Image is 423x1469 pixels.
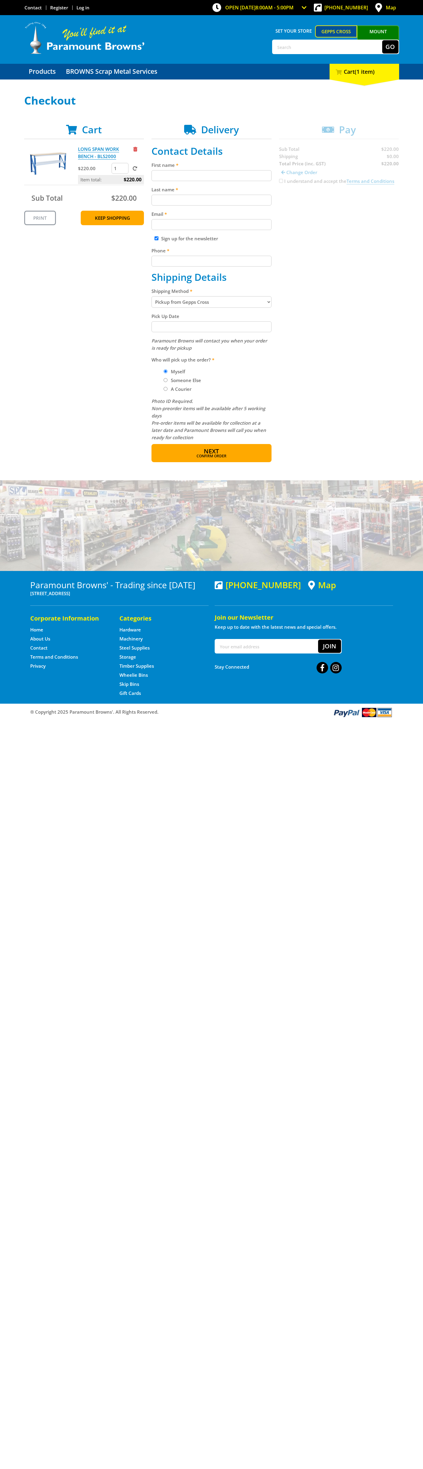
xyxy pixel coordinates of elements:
input: Please enter your telephone number. [151,256,272,267]
p: [STREET_ADDRESS] [30,590,209,597]
h1: Checkout [24,95,399,107]
input: Please select who will pick up the order. [164,387,168,391]
h5: Categories [119,614,197,623]
label: Someone Else [169,375,203,385]
label: Who will pick up the order? [151,356,272,363]
p: Keep up to date with the latest news and special offers. [215,623,393,631]
label: Myself [169,366,187,377]
em: Photo ID Required. Non-preorder items will be available after 5 working days Pre-order items will... [151,398,266,440]
img: LONG SPAN WORK BENCH - BLS2000 [30,145,66,182]
h5: Corporate Information [30,614,107,623]
div: [PHONE_NUMBER] [215,580,301,590]
a: Go to the Contact page [24,5,42,11]
input: Please select a pick up date. [151,321,272,332]
a: Go to the Home page [30,627,43,633]
label: Sign up for the newsletter [161,235,218,242]
span: Confirm order [164,454,259,458]
span: Next [204,447,219,455]
input: Please select who will pick up the order. [164,369,168,373]
a: Gepps Cross [315,25,357,37]
a: Print [24,211,56,225]
a: Go to the registration page [50,5,68,11]
a: Go to the Machinery page [119,636,143,642]
input: Please enter your last name. [151,195,272,206]
a: Go to the Gift Cards page [119,690,141,696]
button: Join [318,640,341,653]
a: Keep Shopping [81,211,144,225]
label: Shipping Method [151,287,272,295]
span: $220.00 [111,193,137,203]
input: Search [273,40,382,54]
a: LONG SPAN WORK BENCH - BLS2000 [78,146,119,160]
a: Go to the BROWNS Scrap Metal Services page [61,64,162,79]
label: A Courier [169,384,194,394]
label: Last name [151,186,272,193]
input: Please enter your email address. [151,219,272,230]
span: (1 item) [355,68,375,75]
label: First name [151,161,272,169]
span: OPEN [DATE] [225,4,294,11]
span: Set your store [272,25,315,36]
h3: Paramount Browns' - Trading since [DATE] [30,580,209,590]
img: Paramount Browns' [24,21,145,55]
h2: Shipping Details [151,271,272,283]
input: Please select who will pick up the order. [164,378,168,382]
a: Go to the Timber Supplies page [119,663,154,669]
a: Go to the Steel Supplies page [119,645,150,651]
input: Your email address [215,640,318,653]
a: Go to the Products page [24,64,60,79]
select: Please select a shipping method. [151,296,272,308]
a: Go to the Storage page [119,654,136,660]
button: Next Confirm order [151,444,272,462]
a: Mount [PERSON_NAME] [357,25,399,48]
div: Cart [330,64,399,79]
button: Go [382,40,399,54]
a: Go to the Hardware page [119,627,141,633]
h5: Join our Newsletter [215,613,393,622]
span: 8:00am - 5:00pm [255,4,294,11]
a: Remove from cart [133,146,137,152]
img: PayPal, Mastercard, Visa accepted [333,707,393,718]
label: Pick Up Date [151,313,272,320]
a: View a map of Gepps Cross location [308,580,336,590]
span: Sub Total [31,193,63,203]
a: Go to the Privacy page [30,663,46,669]
p: Item total: [78,175,144,184]
span: $220.00 [124,175,142,184]
a: Go to the Contact page [30,645,47,651]
div: Stay Connected [215,660,342,674]
a: Log in [76,5,89,11]
p: $220.00 [78,165,110,172]
a: Go to the Wheelie Bins page [119,672,148,678]
span: Cart [82,123,102,136]
input: Please enter your first name. [151,170,272,181]
div: ® Copyright 2025 Paramount Browns'. All Rights Reserved. [24,707,399,718]
span: Delivery [201,123,239,136]
a: Go to the Terms and Conditions page [30,654,78,660]
label: Email [151,210,272,218]
label: Phone [151,247,272,254]
a: Go to the Skip Bins page [119,681,139,687]
a: Go to the About Us page [30,636,50,642]
em: Paramount Browns will contact you when your order is ready for pickup [151,338,267,351]
h2: Contact Details [151,145,272,157]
